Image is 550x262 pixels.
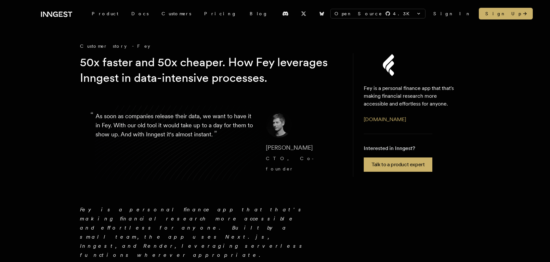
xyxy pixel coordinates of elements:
[266,144,313,151] span: [PERSON_NAME]
[80,55,330,86] h1: 50x faster and 50x cheaper. How Fey leverages Inngest in data-intensive processes.
[214,129,217,138] span: ”
[315,8,329,19] a: Bluesky
[278,8,293,19] a: Discord
[198,8,243,19] a: Pricing
[296,8,311,19] a: X
[80,206,306,258] em: Fey is a personal finance app that that's making financial research more accessible and effortles...
[90,113,94,117] span: “
[266,156,317,171] span: CTO, Co-founder
[364,157,432,172] a: Talk to a product expert
[243,8,274,19] a: Blog
[433,10,471,17] a: Sign In
[364,116,406,122] a: [DOMAIN_NAME]
[338,52,442,78] img: Fey's logo
[479,8,533,19] a: Sign Up
[80,43,340,49] div: Customer story - Fey
[364,84,460,108] p: Fey is a personal finance app that that's making financial research more accessible and effortles...
[334,10,383,17] span: Open Source
[364,144,432,152] p: Interested in Inngest?
[125,8,155,19] a: Docs
[266,112,292,138] img: Image of Dennis Brotzky
[155,8,198,19] a: Customers
[96,112,255,174] p: As soon as companies release their data, we want to have it in Fey. With our old tool it would ta...
[85,8,125,19] div: Product
[393,10,413,17] span: 4.3 K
